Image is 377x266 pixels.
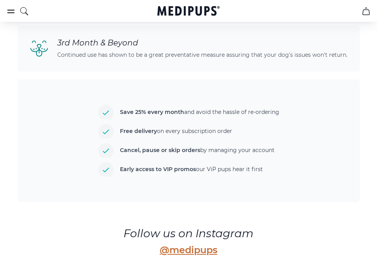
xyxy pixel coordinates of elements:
[57,38,138,47] span: 3rd Month & Beyond
[357,2,375,21] button: cart
[120,166,196,173] strong: Early access to VIP promos
[114,105,279,116] p: and avoid the hassle of re-ordering
[123,226,254,241] h6: Follow us on Instagram
[120,108,184,115] strong: Save 25% every month
[19,2,29,21] button: search
[114,143,279,154] p: by managing your account
[114,124,279,135] p: on every subscription order
[160,244,217,255] a: @medipups
[120,147,200,154] strong: Cancel, pause or skip orders
[6,7,16,16] button: burger-menu
[157,5,220,18] a: Medipups
[120,128,157,135] strong: Free delivery
[114,162,279,173] p: our ViP pups hear it first
[57,51,347,59] p: Continued use has shown to be a great preventative measure assuring that your dog's issues won't ...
